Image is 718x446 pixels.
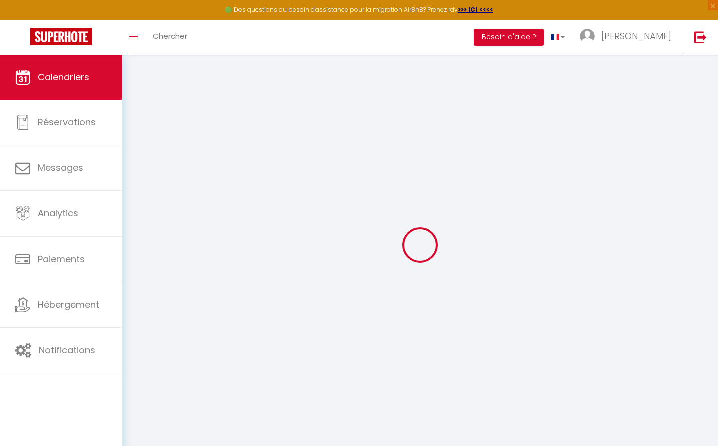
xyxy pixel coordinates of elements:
span: Notifications [39,344,95,356]
img: ... [580,29,595,44]
span: Calendriers [38,71,89,83]
img: Super Booking [30,28,92,45]
a: Chercher [145,20,195,55]
button: Besoin d'aide ? [474,29,544,46]
span: Hébergement [38,298,99,311]
a: ... [PERSON_NAME] [572,20,684,55]
span: Analytics [38,207,78,219]
span: Paiements [38,253,85,265]
a: >>> ICI <<<< [458,5,493,14]
img: logout [694,31,707,43]
span: Réservations [38,116,96,128]
span: Chercher [153,31,187,41]
span: Messages [38,161,83,174]
span: [PERSON_NAME] [601,30,671,42]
